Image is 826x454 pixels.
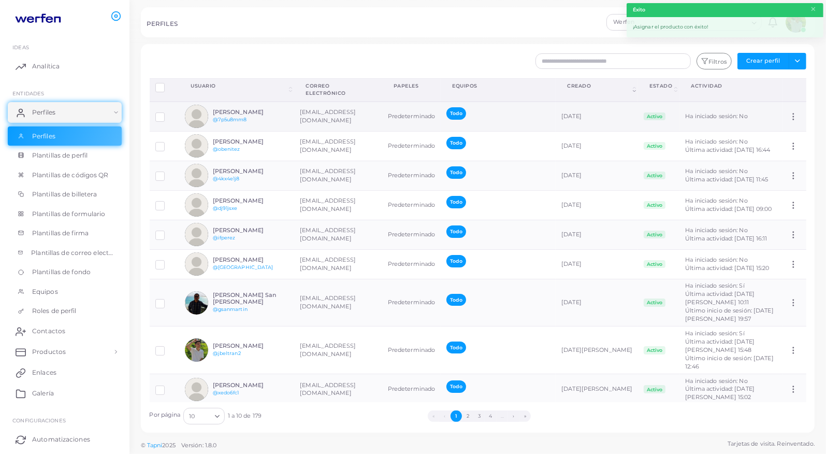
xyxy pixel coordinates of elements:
[691,82,772,90] div: actividad
[382,374,441,405] td: Predeterminado
[382,131,441,161] td: Predeterminado
[737,53,789,69] button: Crear perfil
[8,301,122,321] a: Roles de perfil
[382,279,441,327] td: Predeterminado
[213,264,273,270] a: @[GEOGRAPHIC_DATA]
[8,342,122,362] a: Productos
[32,62,60,71] span: Analítica
[685,138,747,145] span: Ha iniciado sesión: No
[8,204,122,224] a: Plantillas de formulario
[213,197,289,204] h6: [PERSON_NAME]
[567,82,631,90] div: Creado
[213,227,289,234] h6: [PERSON_NAME]
[473,410,485,422] button: Ir a la página 3
[185,134,208,158] img: avatar
[185,338,208,362] img: avatar
[294,190,382,220] td: [EMAIL_ADDRESS][DOMAIN_NAME]
[644,299,665,307] span: Activo
[294,327,382,374] td: [EMAIL_ADDRESS][DOMAIN_NAME]
[32,327,65,336] span: Contactos
[213,390,239,395] a: @xedo6fc1
[644,346,665,354] span: Activo
[685,264,769,272] span: Última actividad: [DATE] 15:20
[185,193,208,217] img: avatar
[644,260,665,268] span: Activo
[189,412,195,422] font: 10
[556,131,638,161] td: [DATE]
[633,6,646,13] strong: Éxito
[685,377,747,385] span: Ha iniciado sesión: No
[485,410,496,422] button: Ir a la página 4
[185,164,208,187] img: avatar
[150,78,180,102] th: Selección de filas
[685,167,747,175] span: Ha iniciado sesión: No
[213,168,289,175] h6: [PERSON_NAME]
[306,82,370,96] div: Correo electrónico
[697,53,732,69] button: Filtros
[783,78,806,102] th: Acción
[32,229,89,238] span: Plantillas de firma
[228,412,262,420] span: 1 a 10 de 179
[462,410,473,422] button: Ir a la página 2
[685,256,747,263] span: Ha iniciado sesión: No
[213,350,241,356] a: @jbeltran2
[32,209,106,219] span: Plantillas de formulario
[556,161,638,190] td: [DATE]
[196,410,211,422] input: Buscar opción
[32,347,66,357] span: Productos
[185,378,208,401] img: avatar
[147,442,163,449] a: Tapni
[32,151,88,160] span: Plantillas de perfil
[708,58,727,65] font: Filtros
[685,385,755,401] span: Última actividad: [DATE][PERSON_NAME] 15:02
[8,321,122,342] a: Contactos
[446,137,466,149] span: Todo
[8,383,122,404] a: Galería
[644,201,665,209] span: Activo
[382,327,441,374] td: Predeterminado
[8,165,122,185] a: Plantillas de códigos QR
[382,161,441,190] td: Predeterminado
[644,172,665,180] span: Activo
[8,126,122,146] a: Perfiles
[147,20,178,27] h5: PERFILES
[213,176,240,181] a: @4kx4e1j8
[32,306,77,316] span: Roles de perfil
[32,108,55,117] span: Perfiles
[685,307,773,322] span: Último inicio de sesión: [DATE][PERSON_NAME] 19:57
[294,374,382,405] td: [EMAIL_ADDRESS][DOMAIN_NAME]
[31,248,114,258] span: Plantillas de correo electrónico
[12,44,29,50] span: IDEAS
[627,17,823,37] div: ¡Asignar el producto con éxito!
[685,197,747,204] span: Ha iniciado sesión: No
[32,435,90,444] span: Automatizaciones
[685,176,768,183] span: Última actividad: [DATE] 11:45
[382,220,441,249] td: Predeterminado
[685,205,772,212] span: Última actividad: [DATE] 09:00
[644,142,665,150] span: Activo
[685,338,755,353] span: Última actividad: [DATE][PERSON_NAME] 15:48
[32,267,91,277] span: Plantillas de fondo
[556,374,638,405] td: [DATE][PERSON_NAME]
[446,342,466,353] span: Todo
[32,190,97,199] span: Plantillas de billetera
[9,10,67,29] a: logotipo
[141,441,216,450] span: ©
[446,255,466,267] span: Todo
[185,223,208,246] img: avatar
[213,382,289,389] h6: [PERSON_NAME]
[185,252,208,276] img: avatar
[685,330,744,337] span: Ha iniciado sesión: Sí
[213,292,289,305] h6: [PERSON_NAME] San [PERSON_NAME]
[728,439,815,448] span: Tarjetas de visita. Reinventado.
[446,196,466,208] span: Todo
[556,102,638,132] td: [DATE]
[213,138,289,145] h6: [PERSON_NAME]
[8,146,122,165] a: Plantillas de perfil
[644,385,665,393] span: Activo
[382,249,441,279] td: Predeterminado
[519,410,531,422] button: Ir a la última página
[685,290,755,306] span: Última actividad: [DATE][PERSON_NAME] 10:11
[213,109,289,116] h6: [PERSON_NAME]
[446,380,466,392] span: Todo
